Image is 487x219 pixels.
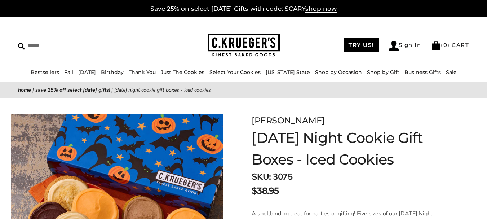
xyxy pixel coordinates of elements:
a: Birthday [101,69,124,75]
a: Save 25% off Select [DATE] Gifts! [35,87,110,93]
a: (0) CART [431,41,469,48]
a: Sale [446,69,457,75]
img: Search [18,43,25,50]
span: shop now [305,5,337,13]
span: $38.95 [252,184,279,197]
span: | [32,87,34,93]
a: Home [18,87,31,93]
a: [DATE] [78,69,96,75]
a: Sign In [389,41,421,51]
a: Bestsellers [31,69,59,75]
span: 0 [443,41,448,48]
img: Bag [431,41,441,50]
a: Thank You [129,69,156,75]
a: Business Gifts [404,69,441,75]
span: | [111,87,113,93]
strong: SKU: [252,171,271,183]
h1: [DATE] Night Cookie Gift Boxes - Iced Cookies [252,127,451,170]
img: C.KRUEGER'S [208,34,280,57]
span: [DATE] Night Cookie Gift Boxes - Iced Cookies [114,87,211,93]
nav: breadcrumbs [18,86,469,94]
a: Select Your Cookies [209,69,261,75]
a: Fall [64,69,73,75]
div: [PERSON_NAME] [252,114,451,127]
a: Save 25% on select [DATE] Gifts with code: SCARYshop now [150,5,337,13]
input: Search [18,40,123,51]
a: Shop by Gift [367,69,399,75]
a: TRY US! [344,38,379,52]
a: [US_STATE] State [266,69,310,75]
img: Account [389,41,399,51]
a: Shop by Occasion [315,69,362,75]
span: 3075 [273,171,292,183]
a: Just The Cookies [161,69,204,75]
